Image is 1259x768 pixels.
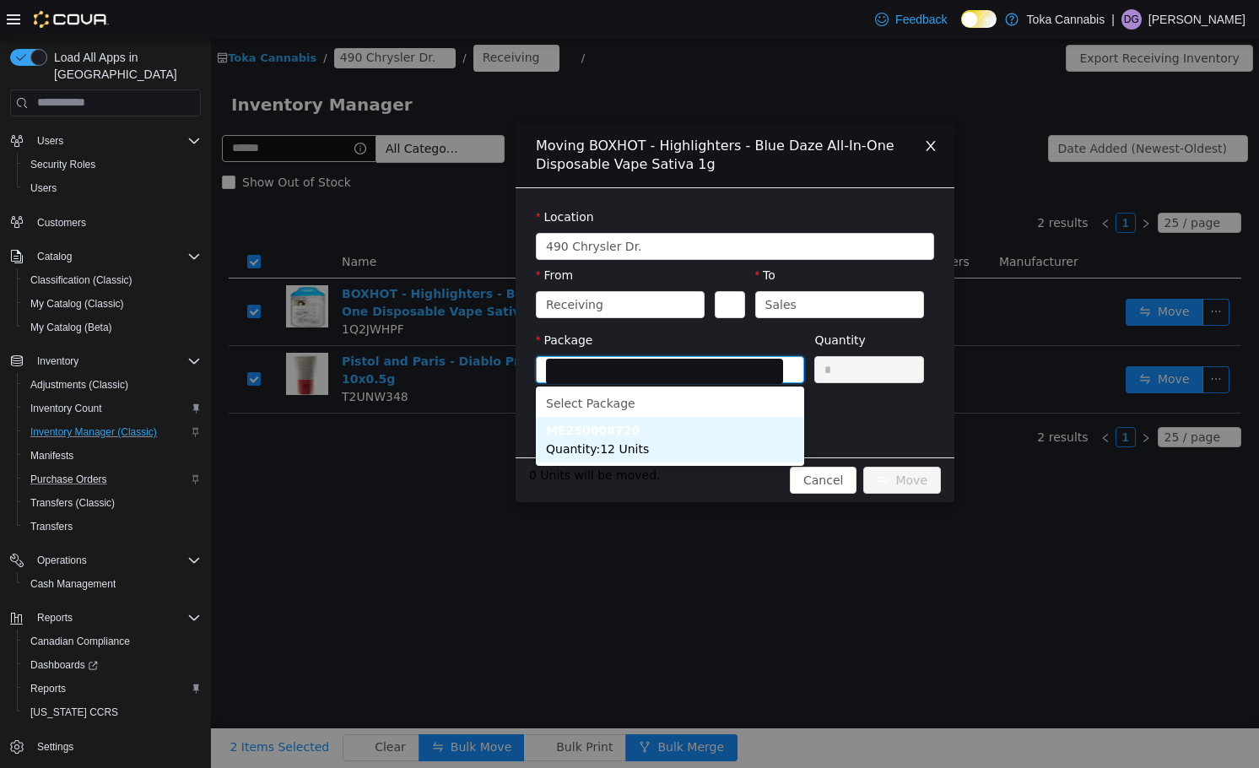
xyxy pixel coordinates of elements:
[17,653,208,677] a: Dashboards
[24,398,109,419] a: Inventory Count
[24,154,201,175] span: Security Roles
[17,268,208,292] button: Classification (Classic)
[24,398,201,419] span: Inventory Count
[473,261,484,273] i: icon: down
[30,706,118,719] span: [US_STATE] CCRS
[24,631,137,652] a: Canadian Compliance
[24,294,201,314] span: My Catalog (Classic)
[335,385,429,398] strong: ME250008720
[17,444,208,468] button: Manifests
[1121,9,1142,30] div: Dixon Goering
[24,178,63,198] a: Users
[24,702,201,722] span: Washington CCRS
[24,469,201,489] span: Purchase Orders
[30,736,201,757] span: Settings
[17,397,208,420] button: Inventory Count
[30,496,115,510] span: Transfers (Classic)
[30,550,94,571] button: Operations
[318,428,450,446] span: 0 Units will be moved.
[3,210,208,235] button: Customers
[17,515,208,538] button: Transfers
[24,446,80,466] a: Manifests
[1027,9,1105,30] p: Toka Cannabis
[544,230,565,243] label: To
[30,682,66,695] span: Reports
[30,246,201,267] span: Catalog
[325,230,362,243] label: From
[895,11,947,28] span: Feedback
[17,677,208,700] button: Reports
[961,10,997,28] input: Dark Mode
[37,216,86,230] span: Customers
[335,403,438,417] span: Quantity : 12 Units
[868,3,954,36] a: Feedback
[37,554,87,567] span: Operations
[37,354,78,368] span: Inventory
[30,246,78,267] button: Catalog
[504,252,533,279] button: Swap
[24,631,201,652] span: Canadian Compliance
[335,253,392,279] div: Receiving
[30,577,116,591] span: Cash Management
[30,181,57,195] span: Users
[37,134,63,148] span: Users
[24,679,73,699] a: Reports
[30,297,124,311] span: My Catalog (Classic)
[652,428,730,455] button: icon: swapMove
[3,606,208,630] button: Reports
[30,520,73,533] span: Transfers
[30,273,132,287] span: Classification (Classic)
[1148,9,1245,30] p: [PERSON_NAME]
[24,270,139,290] a: Classification (Classic)
[3,129,208,153] button: Users
[17,630,208,653] button: Canadian Compliance
[3,245,208,268] button: Catalog
[24,422,164,442] a: Inventory Manager (Classic)
[30,378,128,392] span: Adjustments (Classic)
[17,292,208,316] button: My Catalog (Classic)
[30,351,201,371] span: Inventory
[603,295,655,308] label: Quantity
[30,158,95,171] span: Security Roles
[30,473,107,486] span: Purchase Orders
[24,493,201,513] span: Transfers (Classic)
[24,574,201,594] span: Cash Management
[24,422,201,442] span: Inventory Manager (Classic)
[17,700,208,724] button: [US_STATE] CCRS
[24,270,201,290] span: Classification (Classic)
[24,702,125,722] a: [US_STATE] CCRS
[30,658,98,672] span: Dashboards
[325,98,723,135] div: Moving BOXHOT - Highlighters - Blue Daze All-In-One Disposable Vape Sativa 1g
[24,655,201,675] span: Dashboards
[24,154,102,175] a: Security Roles
[24,655,105,675] a: Dashboards
[37,740,73,754] span: Settings
[24,294,131,314] a: My Catalog (Classic)
[24,317,201,338] span: My Catalog (Beta)
[604,318,712,343] input: Quantity
[579,428,646,455] button: Cancel
[24,178,201,198] span: Users
[30,608,201,628] span: Reports
[17,572,208,596] button: Cash Management
[713,100,727,114] i: icon: close
[47,49,201,83] span: Load All Apps in [GEOGRAPHIC_DATA]
[24,446,201,466] span: Manifests
[17,316,208,339] button: My Catalog (Beta)
[30,449,73,462] span: Manifests
[30,212,201,233] span: Customers
[17,176,208,200] button: Users
[3,549,208,572] button: Operations
[335,195,431,220] span: 490 Chrysler Dr.
[24,317,119,338] a: My Catalog (Beta)
[30,321,112,334] span: My Catalog (Beta)
[24,679,201,699] span: Reports
[30,131,70,151] button: Users
[335,320,572,345] input: Package
[1111,9,1115,30] p: |
[325,351,593,378] li: Select Package
[573,326,583,338] i: icon: down
[703,203,713,214] i: icon: down
[961,28,962,29] span: Dark Mode
[30,608,79,628] button: Reports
